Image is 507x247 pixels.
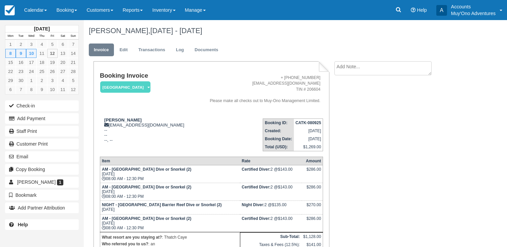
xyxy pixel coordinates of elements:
address: + [PHONE_NUMBER] [EMAIL_ADDRESS][DOMAIN_NAME] TIN # 206604 Please make all checks out to Muy-Ono ... [197,75,321,104]
td: [DATE] 08:00 AM - 12:30 PM [100,165,240,183]
strong: Certified Diver [242,216,270,221]
td: [DATE] [294,127,323,135]
a: 27 [58,67,68,76]
a: Log [171,44,189,57]
a: 1 [5,40,16,49]
strong: [PERSON_NAME] [104,117,142,122]
a: 8 [5,49,16,58]
th: Sun [68,32,78,40]
th: Tue [16,32,26,40]
a: 21 [68,58,78,67]
a: Documents [190,44,224,57]
span: $143.00 [278,167,293,172]
strong: CATK-080925 [296,120,321,125]
a: 4 [58,76,68,85]
button: Bookmark [5,190,79,200]
p: Accounts [451,3,496,10]
div: $286.00 [303,167,321,177]
strong: Who referred you to us? [102,242,148,246]
p: : Thatch Caye [102,234,238,241]
a: 26 [47,67,58,76]
a: Help [5,219,79,230]
strong: AM - [GEOGRAPHIC_DATA] Dive or Snorkel (2) [102,185,191,189]
em: [GEOGRAPHIC_DATA] [100,81,150,93]
a: Transactions [133,44,170,57]
a: 6 [58,40,68,49]
strong: Certified Diver [242,185,270,189]
strong: AM - [GEOGRAPHIC_DATA] Dive or Snorkel (2) [102,167,191,172]
th: Fri [47,32,58,40]
span: $135.00 [272,202,287,207]
span: $143.00 [278,185,293,189]
a: 3 [47,76,58,85]
span: 1 [57,179,63,185]
button: Check-in [5,100,79,111]
th: Mon [5,32,16,40]
div: A [436,5,447,16]
i: Help [411,8,416,12]
td: $1,128.00 [302,232,323,241]
a: 17 [26,58,37,67]
td: $1,269.00 [294,143,323,151]
th: Item [100,157,240,165]
span: [DATE] - [DATE] [150,26,202,35]
a: 1 [26,76,37,85]
strong: [DATE] [34,26,50,31]
a: 7 [16,85,26,94]
div: $286.00 [303,185,321,195]
th: Thu [37,32,47,40]
a: 28 [68,67,78,76]
strong: AM - [GEOGRAPHIC_DATA] Dive or Snorkel (2) [102,216,191,221]
a: 12 [47,49,58,58]
a: Invoice [89,44,114,57]
strong: What resort are you staying at? [102,235,162,240]
th: Booking Date: [263,135,294,143]
button: Add Payment [5,113,79,124]
th: Sat [58,32,68,40]
a: 12 [68,85,78,94]
strong: Certified Diver [242,167,270,172]
a: 23 [16,67,26,76]
td: [DATE] [294,135,323,143]
h1: [PERSON_NAME], [89,27,459,35]
button: Add Partner Attribution [5,202,79,213]
span: $143.00 [278,216,293,221]
a: 30 [16,76,26,85]
a: 25 [37,67,47,76]
a: [PERSON_NAME] 1 [5,177,79,187]
td: [DATE] 08:00 AM - 12:30 PM [100,214,240,232]
a: 10 [26,49,37,58]
a: 11 [58,85,68,94]
a: 20 [58,58,68,67]
a: 7 [68,40,78,49]
a: 16 [16,58,26,67]
td: 2 @ [240,183,301,200]
th: Wed [26,32,37,40]
th: Amount [302,157,323,165]
a: 9 [16,49,26,58]
a: 3 [26,40,37,49]
span: Help [417,7,427,13]
td: 2 @ [240,214,301,232]
a: 24 [26,67,37,76]
img: checkfront-main-nav-mini-logo.png [5,5,15,15]
th: Rate [240,157,301,165]
a: 6 [5,85,16,94]
a: 19 [47,58,58,67]
a: Edit [115,44,133,57]
a: 4 [37,40,47,49]
b: Help [18,222,28,227]
button: Email [5,151,79,162]
th: Sub-Total: [240,232,301,241]
a: 11 [37,49,47,58]
button: Copy Booking [5,164,79,175]
a: 15 [5,58,16,67]
h1: Booking Invoice [100,72,194,79]
td: 2 @ [240,165,301,183]
th: Total (USD): [263,143,294,151]
td: 2 @ [240,200,301,214]
strong: NIGHT - [GEOGRAPHIC_DATA] Barrier Reef Dive or Snorkel (2) [102,202,222,207]
a: 8 [26,85,37,94]
a: 22 [5,67,16,76]
th: Created: [263,127,294,135]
